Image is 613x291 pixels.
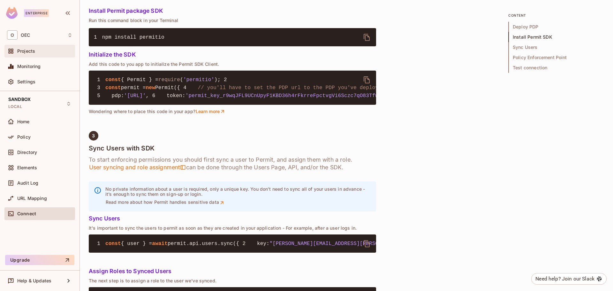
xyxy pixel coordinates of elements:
[152,241,168,247] span: await
[89,18,376,23] p: Run this command block in your Terminal
[92,133,95,138] span: 3
[5,255,74,265] button: Upgrade
[17,49,35,54] span: Projects
[94,76,105,84] span: 1
[7,30,18,40] span: O
[89,51,376,58] h5: Initialize the SDK
[17,150,37,155] span: Directory
[146,93,149,99] span: ,
[124,93,146,99] span: '[URL]'
[17,278,51,283] span: Help & Updates
[94,84,105,92] span: 3
[89,278,376,283] p: The next step is to assign a role to the user we've synced.
[17,180,38,186] span: Audit Log
[94,240,105,248] span: 1
[508,42,604,52] span: Sync Users
[89,156,376,171] h6: To start enforcing permissions you should first sync a user to Permit, and assign them with a rol...
[359,236,375,251] button: delete
[214,77,221,83] span: );
[94,77,518,99] code: });
[198,85,450,91] span: // you'll have to set the PDP url to the PDP you've deployed in the previous step
[89,109,376,114] p: Wondering where to place this code in your app?
[180,77,183,83] span: (
[167,93,182,99] span: token
[508,63,604,73] span: Test connection
[89,226,376,231] p: It's important to sync the users to permit as soon as they are created in your application - For ...
[105,241,121,247] span: const
[8,97,31,102] span: SANDBOX
[17,119,30,124] span: Home
[121,93,124,99] span: :
[106,200,219,205] p: Read more about how Permit handles sensitive data
[158,77,180,83] span: require
[24,9,49,17] div: Enterprise
[266,241,269,247] span: :
[269,241,444,247] span: "[PERSON_NAME][EMAIL_ADDRESS][PERSON_NAME][DOMAIN_NAME]"
[239,240,251,248] span: 2
[89,8,376,14] h5: Install Permit package SDK
[105,200,225,206] a: Read more about how Permit handles sensitive data
[155,85,180,91] span: Permit({
[149,92,161,100] span: 6
[182,93,185,99] span: :
[89,268,376,274] h5: Assign Roles to Synced Users
[508,52,604,63] span: Policy Enforcement Point
[121,77,158,83] span: { Permit } =
[105,187,371,197] p: No private information about a user is required, only a unique key. You don’t need to sync all of...
[535,275,594,283] div: Need help? Join our Slack
[508,32,604,42] span: Install Permit SDK
[94,92,105,100] span: 5
[508,13,604,18] p: content
[94,34,102,41] span: 1
[359,30,375,45] button: delete
[6,7,18,19] img: SReyMgAAAABJRU5ErkJggg==
[105,85,121,91] span: const
[221,76,232,84] span: 2
[21,33,30,38] span: Workspace: OEC
[8,104,22,109] span: LOCAL
[102,34,164,40] span: npm install permitio
[105,77,121,83] span: const
[89,215,376,222] h5: Sync Users
[17,196,47,201] span: URL Mapping
[121,85,146,91] span: permit =
[359,72,375,88] button: delete
[17,165,37,170] span: Elements
[17,64,41,69] span: Monitoring
[89,144,376,152] h4: Sync Users with SDK
[508,22,604,32] span: Deploy PDP
[183,77,215,83] span: 'permitio'
[185,93,494,99] span: 'permit_key_r9wqJFL9UCnUpyF1KBD36h4rFkrreFpctvgVi6Sczc7qO83Tfwz688KbU9omTmyCcD4TLpTafm1ukLebYGIqpu'
[17,211,36,216] span: Connect
[121,241,152,247] span: { user } =
[195,109,226,114] a: Learn more
[89,164,186,171] span: User syncing and role assignment
[17,134,31,140] span: Policy
[146,85,155,91] span: new
[257,241,266,247] span: key
[112,93,121,99] span: pdp
[17,79,35,84] span: Settings
[89,62,376,67] p: Add this code to you app to initialize the Permit SDK Client.
[180,84,192,92] span: 4
[168,241,239,247] span: permit.api.users.sync({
